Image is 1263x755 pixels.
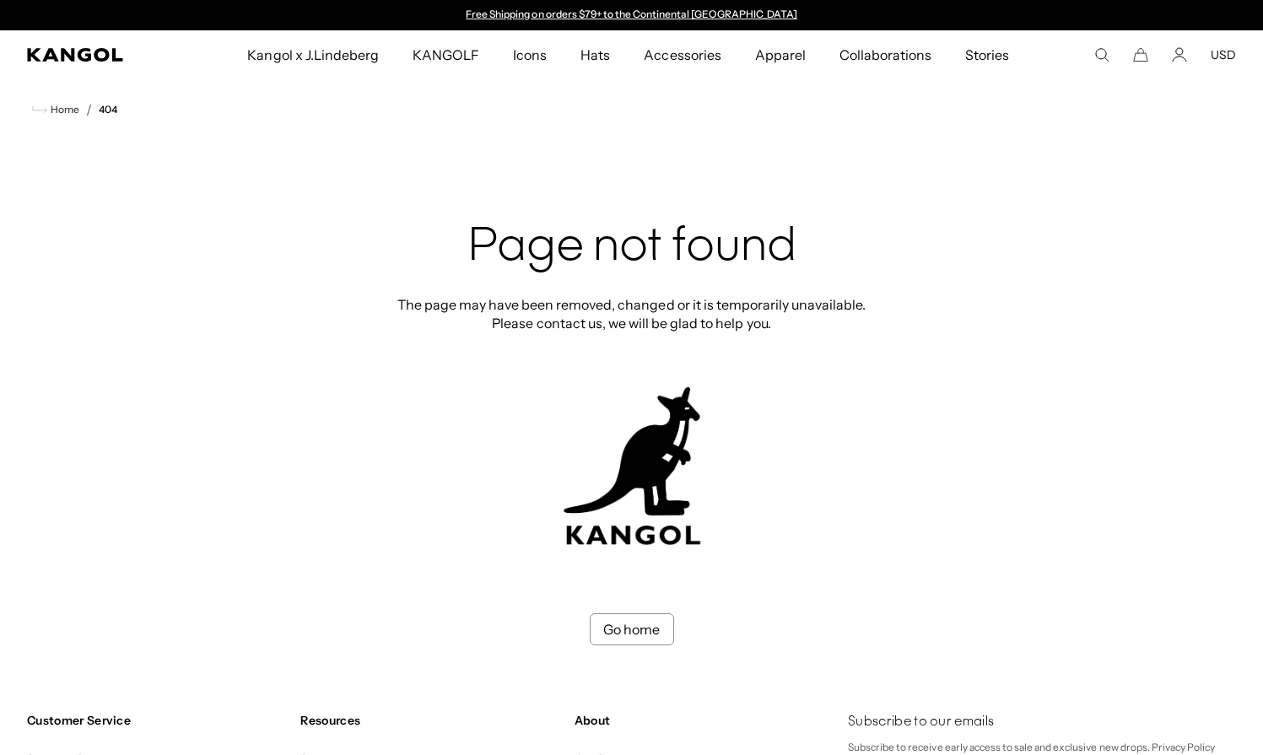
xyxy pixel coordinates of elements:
[27,48,163,62] a: Kangol
[948,30,1026,79] a: Stories
[1172,47,1187,62] a: Account
[99,104,117,116] a: 404
[247,30,379,79] span: Kangol x J.Lindeberg
[755,30,806,79] span: Apparel
[79,100,92,120] li: /
[458,8,806,22] slideshow-component: Announcement bar
[738,30,823,79] a: Apparel
[47,104,79,116] span: Home
[1211,47,1236,62] button: USD
[300,713,560,728] h4: Resources
[560,386,704,546] img: kangol-404-logo.jpg
[1133,47,1148,62] button: Cart
[392,221,872,275] h2: Page not found
[513,30,547,79] span: Icons
[32,102,79,117] a: Home
[458,8,806,22] div: Announcement
[839,30,931,79] span: Collaborations
[1094,47,1109,62] summary: Search here
[848,713,1236,731] h4: Subscribe to our emails
[458,8,806,22] div: 1 of 2
[965,30,1009,79] span: Stories
[564,30,627,79] a: Hats
[590,613,674,645] a: Go home
[413,30,479,79] span: KANGOLF
[823,30,948,79] a: Collaborations
[580,30,610,79] span: Hats
[230,30,396,79] a: Kangol x J.Lindeberg
[575,713,834,728] h4: About
[396,30,496,79] a: KANGOLF
[496,30,564,79] a: Icons
[627,30,737,79] a: Accessories
[466,8,797,20] a: Free Shipping on orders $79+ to the Continental [GEOGRAPHIC_DATA]
[392,295,872,332] p: The page may have been removed, changed or it is temporarily unavailable. Please contact us, we w...
[644,30,721,79] span: Accessories
[27,713,287,728] h4: Customer Service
